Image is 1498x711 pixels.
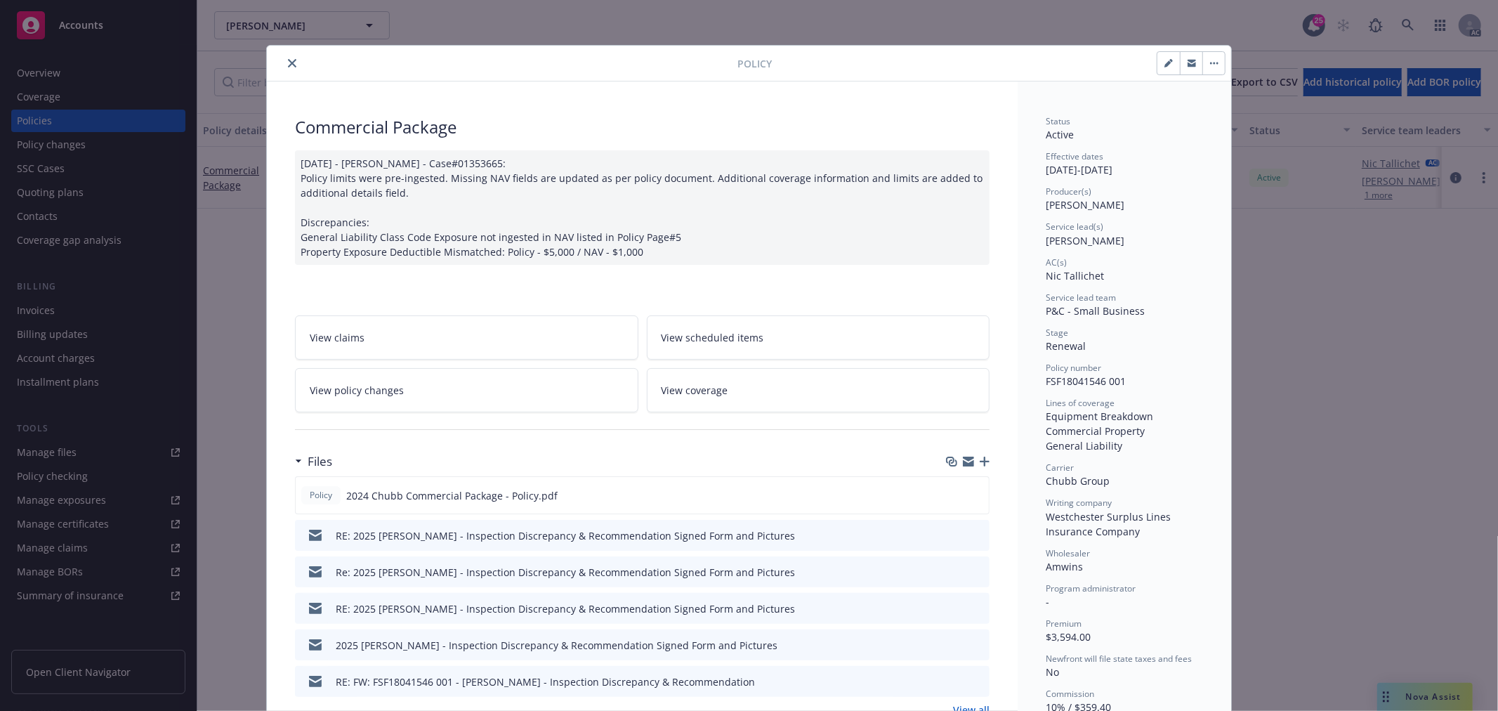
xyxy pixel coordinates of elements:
button: download file [949,674,960,689]
button: close [284,55,301,72]
div: General Liability [1046,438,1203,453]
span: Policy [307,489,335,502]
span: View policy changes [310,383,404,398]
a: View coverage [647,368,990,412]
div: [DATE] - [DATE] [1046,150,1203,177]
div: 2025 [PERSON_NAME] - Inspection Discrepancy & Recommendation Signed Form and Pictures [336,638,777,653]
span: Amwins [1046,560,1083,573]
span: Chubb Group [1046,474,1110,488]
span: [PERSON_NAME] [1046,198,1124,211]
a: View policy changes [295,368,638,412]
button: download file [949,601,960,616]
span: Active [1046,128,1074,141]
span: Wholesaler [1046,547,1090,559]
span: No [1046,665,1059,679]
span: Service lead team [1046,292,1116,304]
span: Commission [1046,688,1094,700]
span: Stage [1046,327,1068,339]
button: download file [948,488,959,503]
span: Service lead(s) [1046,221,1103,233]
div: Commercial Property [1046,424,1203,438]
span: Westchester Surplus Lines Insurance Company [1046,510,1174,538]
button: preview file [971,601,984,616]
span: Renewal [1046,339,1086,353]
span: - [1046,595,1049,608]
span: Newfront will file state taxes and fees [1046,653,1192,665]
a: View scheduled items [647,315,990,360]
div: Files [295,452,332,471]
span: Program administrator [1046,582,1136,594]
div: RE: FW: FSF18041546 001 - [PERSON_NAME] - Inspection Discrepancy & Recommendation [336,674,755,689]
span: Premium [1046,618,1082,630]
span: $3,594.00 [1046,630,1091,644]
button: download file [949,638,960,653]
span: Carrier [1046,462,1074,474]
button: preview file [971,674,984,689]
span: View claims [310,330,364,345]
span: AC(s) [1046,256,1067,268]
span: Producer(s) [1046,185,1091,197]
h3: Files [308,452,332,471]
div: Commercial Package [295,115,990,139]
a: View claims [295,315,638,360]
span: 2024 Chubb Commercial Package - Policy.pdf [346,488,558,503]
div: [DATE] - [PERSON_NAME] - Case#01353665: Policy limits were pre-ingested. Missing NAV fields are u... [295,150,990,265]
span: P&C - Small Business [1046,304,1145,318]
span: Writing company [1046,497,1112,509]
button: download file [949,528,960,543]
div: RE: 2025 [PERSON_NAME] - Inspection Discrepancy & Recommendation Signed Form and Pictures [336,528,795,543]
span: Lines of coverage [1046,397,1115,409]
button: download file [949,565,960,580]
div: Re: 2025 [PERSON_NAME] - Inspection Discrepancy & Recommendation Signed Form and Pictures [336,565,795,580]
span: View scheduled items [662,330,764,345]
button: preview file [971,565,984,580]
button: preview file [971,638,984,653]
div: Equipment Breakdown [1046,409,1203,424]
span: [PERSON_NAME] [1046,234,1124,247]
span: Effective dates [1046,150,1103,162]
div: RE: 2025 [PERSON_NAME] - Inspection Discrepancy & Recommendation Signed Form and Pictures [336,601,795,616]
span: Status [1046,115,1070,127]
span: Nic Tallichet [1046,269,1104,282]
button: preview file [971,488,983,503]
span: Policy [737,56,772,71]
span: View coverage [662,383,728,398]
span: FSF18041546 001 [1046,374,1126,388]
span: Policy number [1046,362,1101,374]
button: preview file [971,528,984,543]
